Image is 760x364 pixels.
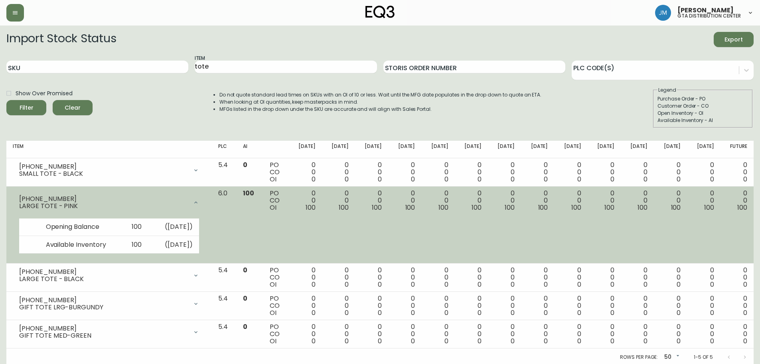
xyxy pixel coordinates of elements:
span: 0 [577,336,581,346]
span: OI [270,280,276,289]
div: 0 0 [494,267,515,288]
div: 0 0 [660,267,681,288]
span: 0 [312,175,316,184]
span: 100 [671,203,681,212]
th: [DATE] [588,141,621,158]
div: 0 0 [727,323,747,345]
span: 0 [511,336,515,346]
div: 0 0 [328,161,349,183]
span: 100 [604,203,614,212]
span: 0 [544,175,548,184]
span: 0 [743,280,747,289]
span: OI [270,308,276,317]
div: 0 0 [561,323,581,345]
div: 0 0 [594,161,614,183]
div: 0 0 [361,267,382,288]
div: 0 0 [627,267,647,288]
span: 100 [405,203,415,212]
li: When looking at OI quantities, keep masterpacks in mind. [219,98,542,106]
div: 0 0 [395,323,415,345]
div: 0 0 [727,267,747,288]
span: 0 [677,280,681,289]
div: 0 0 [660,161,681,183]
li: MFGs listed in the drop down under the SKU are accurate and will align with Sales Portal. [219,106,542,113]
span: 0 [544,308,548,317]
th: [DATE] [288,141,322,158]
div: 0 0 [660,190,681,211]
div: 0 0 [693,267,714,288]
span: 0 [478,308,482,317]
th: [DATE] [355,141,388,158]
div: 0 0 [627,190,647,211]
div: 0 0 [328,190,349,211]
div: 0 0 [395,190,415,211]
span: 0 [511,175,515,184]
div: 0 0 [693,323,714,345]
span: OI [270,336,276,346]
th: [DATE] [521,141,554,158]
div: 0 0 [461,161,482,183]
span: 0 [511,308,515,317]
span: 0 [378,280,382,289]
div: LARGE TOTE - PINK [19,203,188,210]
div: GIFT TOTE MED-GREEN [19,332,188,339]
span: Clear [59,103,86,113]
span: 0 [243,160,247,169]
th: [DATE] [554,141,587,158]
span: 100 [638,203,647,212]
th: [DATE] [455,141,488,158]
td: ( [DATE] ) [148,218,199,236]
div: 0 0 [594,267,614,288]
div: 50 [661,351,681,364]
span: 0 [710,175,714,184]
legend: Legend [657,87,677,94]
span: 0 [710,308,714,317]
div: 0 0 [395,267,415,288]
th: [DATE] [687,141,720,158]
span: 0 [743,175,747,184]
span: 0 [610,175,614,184]
span: 0 [378,308,382,317]
button: Export [714,32,754,47]
span: 0 [444,280,448,289]
div: PO CO [270,161,282,183]
div: 0 0 [361,190,382,211]
th: Item [6,141,212,158]
div: 0 0 [561,267,581,288]
span: 100 [737,203,747,212]
h5: gta distribution center [677,14,741,18]
span: 0 [610,308,614,317]
div: 0 0 [727,190,747,211]
div: 0 0 [461,323,482,345]
span: 100 [704,203,714,212]
div: [PHONE_NUMBER] [19,268,188,275]
div: 0 0 [594,190,614,211]
div: [PHONE_NUMBER]LARGE TOTE - BLACK [13,267,205,284]
h2: Import Stock Status [6,32,116,47]
button: Clear [53,100,93,115]
span: 0 [577,308,581,317]
td: 6.0 [212,187,237,264]
div: Purchase Order - PO [657,95,748,102]
div: 0 0 [461,295,482,317]
span: 0 [312,280,316,289]
div: 0 0 [693,190,714,211]
div: [PHONE_NUMBER] [19,297,188,304]
img: logo [365,6,395,18]
span: 100 [538,203,548,212]
th: [DATE] [421,141,454,158]
span: 0 [243,294,247,303]
span: 0 [478,175,482,184]
div: 0 0 [295,190,315,211]
div: 0 0 [527,267,548,288]
span: OI [270,203,276,212]
span: 0 [345,336,349,346]
div: 0 0 [527,295,548,317]
span: OI [270,175,276,184]
span: 0 [444,175,448,184]
div: 0 0 [561,295,581,317]
div: 0 0 [328,323,349,345]
span: 0 [243,266,247,275]
span: 0 [511,280,515,289]
span: 100 [372,203,382,212]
